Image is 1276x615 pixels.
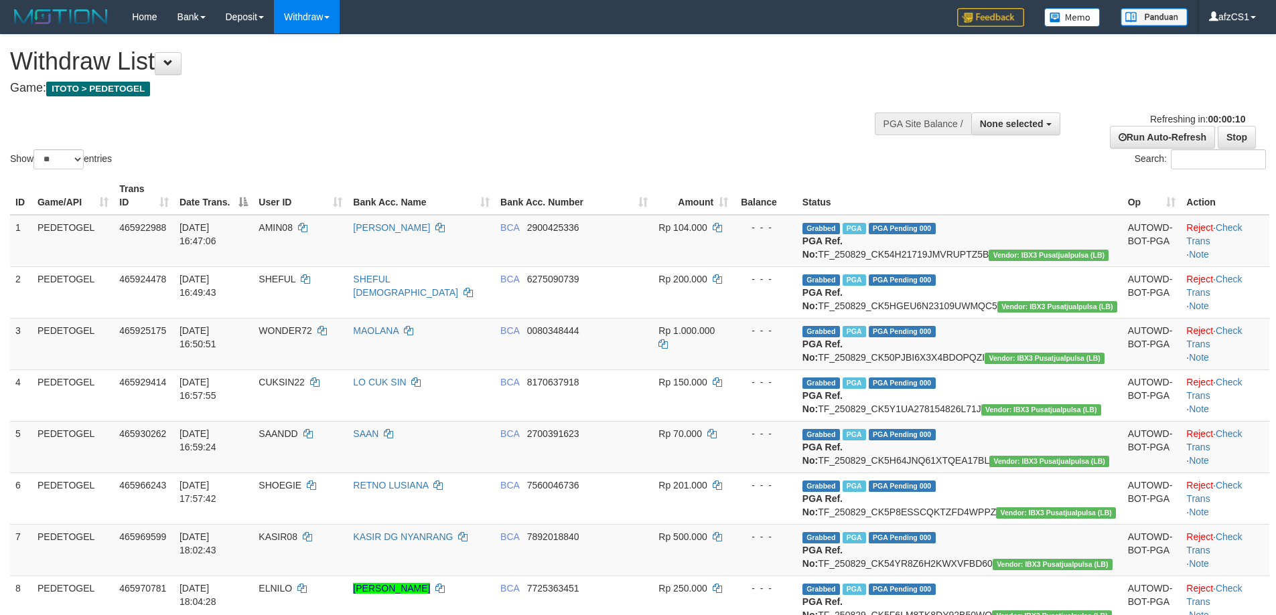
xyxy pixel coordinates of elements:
span: ITOTO > PEDETOGEL [46,82,150,96]
span: [DATE] 16:49:43 [180,274,216,298]
td: TF_250829_CK50PJBI6X3X4BDOPQZI [797,318,1123,369]
a: Check Trans [1186,531,1242,555]
b: PGA Ref. No: [802,545,843,569]
td: AUTOWD-BOT-PGA [1123,524,1182,576]
a: Note [1189,507,1209,517]
span: Copy 7892018840 to clipboard [527,531,579,542]
td: AUTOWD-BOT-PGA [1123,369,1182,421]
th: Date Trans.: activate to sort column descending [174,177,253,215]
td: PEDETOGEL [32,266,114,318]
span: Vendor URL: https://dashboard.q2checkout.com/secure [997,301,1117,313]
span: Grabbed [802,223,840,234]
span: WONDER72 [259,325,311,336]
td: 7 [10,524,32,576]
span: PGA Pending [869,377,936,389]
span: ELNILO [259,583,292,594]
div: - - - [739,478,792,492]
td: PEDETOGEL [32,215,114,267]
td: · · [1181,215,1269,267]
b: PGA Ref. No: [802,493,843,517]
span: Rp 201.000 [658,480,707,491]
span: Marked by afzCS1 [843,532,866,543]
span: Copy 8170637918 to clipboard [527,377,579,387]
span: PGA Pending [869,584,936,595]
span: Grabbed [802,532,840,543]
th: Amount: activate to sort column ascending [653,177,733,215]
td: 2 [10,266,32,318]
div: - - - [739,530,792,543]
a: Note [1189,352,1209,363]
td: AUTOWD-BOT-PGA [1123,472,1182,524]
span: 465966243 [119,480,166,491]
th: User ID: activate to sort column ascending [253,177,348,215]
td: 5 [10,421,32,472]
a: SAAN [353,428,378,439]
div: - - - [739,272,792,286]
td: · · [1181,472,1269,524]
span: Grabbed [802,429,840,440]
a: Check Trans [1186,377,1242,401]
span: Marked by afzCS1 [843,377,866,389]
span: Vendor URL: https://dashboard.q2checkout.com/secure [985,353,1105,364]
td: AUTOWD-BOT-PGA [1123,318,1182,369]
span: Copy 2900425336 to clipboard [527,222,579,233]
span: Vendor URL: https://dashboard.q2checkout.com/secure [989,250,1109,261]
b: PGA Ref. No: [802,236,843,260]
img: Feedback.jpg [957,8,1024,27]
span: BCA [500,428,519,439]
b: PGA Ref. No: [802,339,843,363]
a: Reject [1186,274,1213,284]
strong: 00:00:10 [1208,114,1245,124]
span: Rp 200.000 [658,274,707,284]
span: BCA [500,222,519,233]
div: - - - [739,427,792,440]
td: TF_250829_CK54H21719JMVRUPTZ5B [797,215,1123,267]
div: - - - [739,582,792,595]
th: Balance [733,177,797,215]
a: Note [1189,558,1209,569]
a: Reject [1186,222,1213,233]
th: Game/API: activate to sort column ascending [32,177,114,215]
span: Vendor URL: https://dashboard.q2checkout.com/secure [993,559,1113,570]
b: PGA Ref. No: [802,442,843,466]
select: Showentries [33,149,84,169]
span: Marked by afzCS1 [843,223,866,234]
td: 6 [10,472,32,524]
span: Vendor URL: https://dashboard.q2checkout.com/secure [996,507,1116,519]
b: PGA Ref. No: [802,287,843,311]
span: Marked by afzCS1 [843,584,866,595]
a: Check Trans [1186,274,1242,298]
span: BCA [500,325,519,336]
div: - - - [739,375,792,389]
a: Reject [1186,531,1213,542]
span: PGA Pending [869,223,936,234]
span: BCA [500,377,519,387]
a: LO CUK SIN [353,377,406,387]
img: Button%20Memo.svg [1044,8,1101,27]
span: Refreshing in: [1150,114,1245,124]
a: Reject [1186,428,1213,439]
a: Run Auto-Refresh [1110,126,1215,149]
span: None selected [980,118,1044,129]
span: [DATE] 17:57:42 [180,480,216,504]
a: Reject [1186,583,1213,594]
h4: Game: [10,82,837,95]
span: Copy 7725363451 to clipboard [527,583,579,594]
span: Vendor URL: https://dashboard.q2checkout.com/secure [981,404,1101,416]
td: AUTOWD-BOT-PGA [1123,266,1182,318]
td: PEDETOGEL [32,369,114,421]
td: · · [1181,266,1269,318]
td: TF_250829_CK5P8ESSCQKTZFD4WPPZ [797,472,1123,524]
span: Grabbed [802,326,840,337]
a: Check Trans [1186,428,1242,452]
span: AMIN08 [259,222,293,233]
a: Check Trans [1186,583,1242,607]
span: Copy 7560046736 to clipboard [527,480,579,491]
th: Action [1181,177,1269,215]
span: BCA [500,583,519,594]
a: [PERSON_NAME] [353,583,430,594]
span: [DATE] 16:59:24 [180,428,216,452]
span: Grabbed [802,584,840,595]
span: Grabbed [802,377,840,389]
th: Status [797,177,1123,215]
